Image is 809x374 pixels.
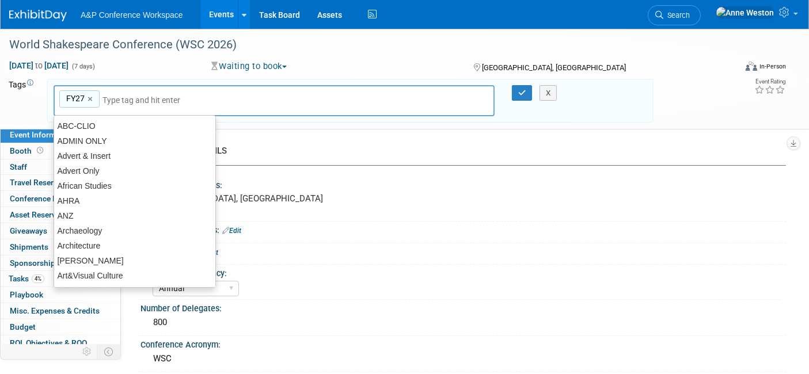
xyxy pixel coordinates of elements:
[5,35,720,55] div: World Shakespeare Conference (WSC 2026)
[1,335,120,351] a: ROI, Objectives & ROO
[140,177,786,191] div: Event Venue Address:
[54,193,215,208] div: AHRA
[1,207,120,223] a: Asset Reservations
[35,146,45,155] span: Booth not reserved yet
[746,62,757,71] img: Format-Inperson.png
[10,146,45,155] span: Booth
[153,193,397,204] pre: [GEOGRAPHIC_DATA], [GEOGRAPHIC_DATA]
[10,130,74,139] span: Event Information
[1,223,120,239] a: Giveaways
[1,191,120,207] a: Conference Report
[10,258,59,268] span: Sponsorships
[207,60,291,72] button: Waiting to book
[88,93,95,106] a: ×
[1,303,120,319] a: Misc. Expenses & Credits
[149,314,777,331] div: 800
[54,148,215,163] div: Advert & Insert
[1,271,120,287] a: Tasks4%
[140,243,786,258] div: Event Website:
[10,338,87,348] span: ROI, Objectives & ROO
[1,175,120,190] a: Travel Reservations
[10,178,80,187] span: Travel Reservations
[97,344,121,359] td: Toggle Event Tabs
[10,162,27,171] span: Staff
[33,61,44,70] span: to
[140,222,786,236] div: Exhibitor Prospectus:
[32,274,44,283] span: 4%
[1,239,120,255] a: Shipments
[54,208,215,223] div: ANZ
[759,62,786,71] div: In-Person
[1,143,120,159] a: Booth
[141,265,781,279] div: Conference Frequency:
[9,274,44,283] span: Tasks
[54,253,215,268] div: [PERSON_NAME]
[10,306,100,315] span: Misc. Expenses & Credits
[716,6,774,19] img: Anne Weston
[9,60,69,71] span: [DATE] [DATE]
[1,319,120,335] a: Budget
[81,10,183,20] span: A&P Conference Workspace
[1,255,120,271] a: Sponsorships
[140,336,786,350] div: Conference Acronym:
[102,94,195,106] input: Type tag and hit enter
[54,178,215,193] div: African Studies
[482,63,626,72] span: [GEOGRAPHIC_DATA], [GEOGRAPHIC_DATA]
[149,350,777,368] div: WSC
[540,85,557,101] button: X
[10,210,78,219] span: Asset Reservations
[138,145,777,157] div: CONFERENCE DETAILS
[54,238,215,253] div: Architecture
[9,10,67,21] img: ExhibitDay
[754,79,785,85] div: Event Rating
[54,223,215,238] div: Archaeology
[1,159,120,175] a: Staff
[54,283,215,298] div: Asia Studies
[222,227,241,235] a: Edit
[10,290,43,299] span: Playbook
[1,287,120,303] a: Playbook
[648,5,701,25] a: Search
[71,63,95,70] span: (7 days)
[9,79,37,123] td: Tags
[64,93,85,104] span: FY27
[54,133,215,148] div: ADMIN ONLY
[671,60,786,77] div: Event Format
[10,194,77,203] span: Conference Report
[10,226,47,235] span: Giveaways
[1,127,120,143] a: Event Information
[10,322,36,331] span: Budget
[54,119,215,133] div: ABC-CLIO
[140,300,786,314] div: Number of Delegates:
[77,344,97,359] td: Personalize Event Tab Strip
[663,11,690,20] span: Search
[54,268,215,283] div: Art&Visual Culture
[54,163,215,178] div: Advert Only
[10,242,48,251] span: Shipments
